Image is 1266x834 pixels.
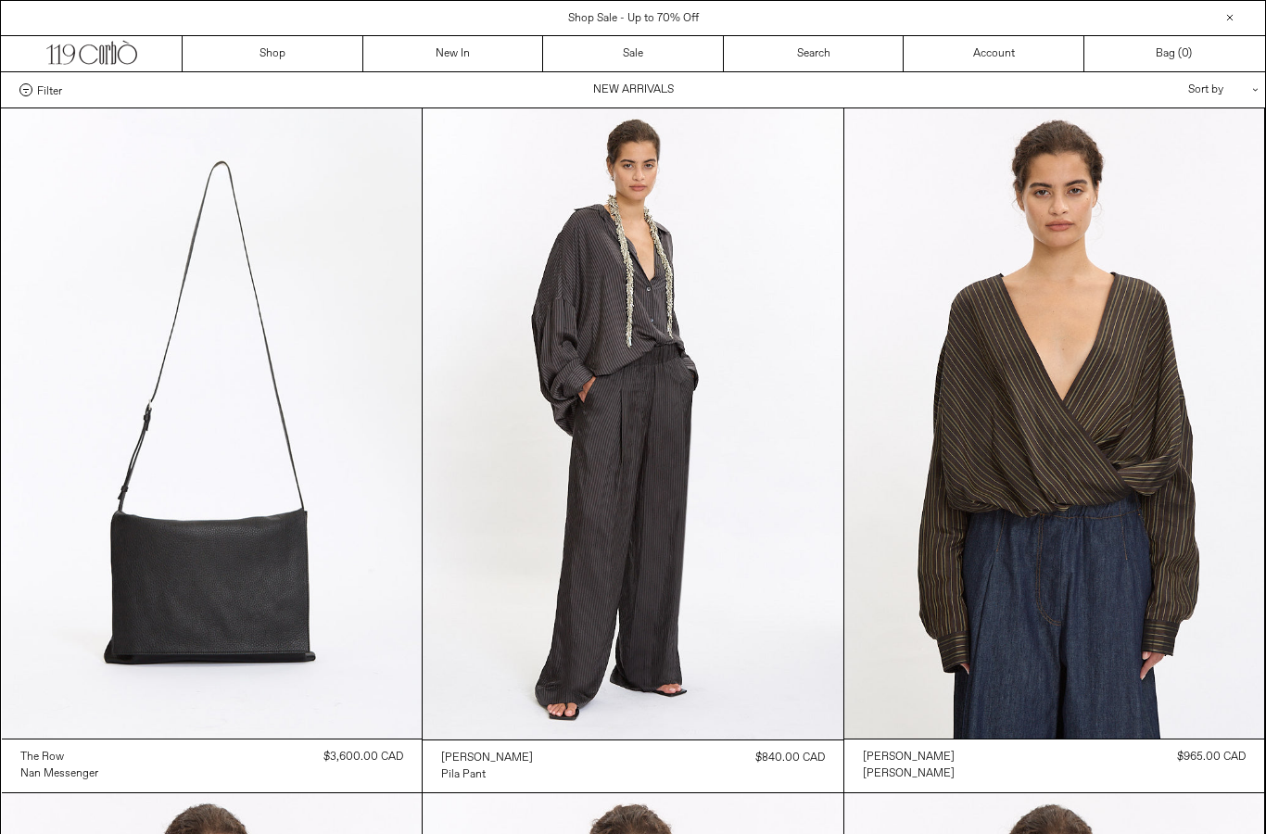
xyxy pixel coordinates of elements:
div: [PERSON_NAME] [863,766,955,782]
a: Search [724,36,905,71]
a: Pila Pant [441,766,533,783]
div: Sort by [1080,72,1247,107]
span: 0 [1182,46,1188,61]
a: The Row [20,749,98,765]
div: $3,600.00 CAD [323,749,403,765]
div: $840.00 CAD [755,750,825,766]
a: New In [363,36,544,71]
img: The Row Nan Messenger Bag [2,108,423,739]
a: Nan Messenger [20,765,98,782]
img: Dries Van Noten Camiel Shirt [844,108,1265,739]
a: [PERSON_NAME] [863,749,955,765]
div: [PERSON_NAME] [863,750,955,765]
a: [PERSON_NAME] [441,750,533,766]
img: Dries Van Noten Pila Pants [423,108,843,739]
div: $965.00 CAD [1177,749,1246,765]
div: Nan Messenger [20,766,98,782]
a: Bag () [1084,36,1265,71]
div: The Row [20,750,64,765]
span: Filter [37,83,62,96]
a: [PERSON_NAME] [863,765,955,782]
a: Shop [183,36,363,71]
a: Account [904,36,1084,71]
div: Pila Pant [441,767,486,783]
span: ) [1182,45,1192,62]
a: Shop Sale - Up to 70% Off [568,11,699,26]
a: Sale [543,36,724,71]
div: [PERSON_NAME] [441,751,533,766]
